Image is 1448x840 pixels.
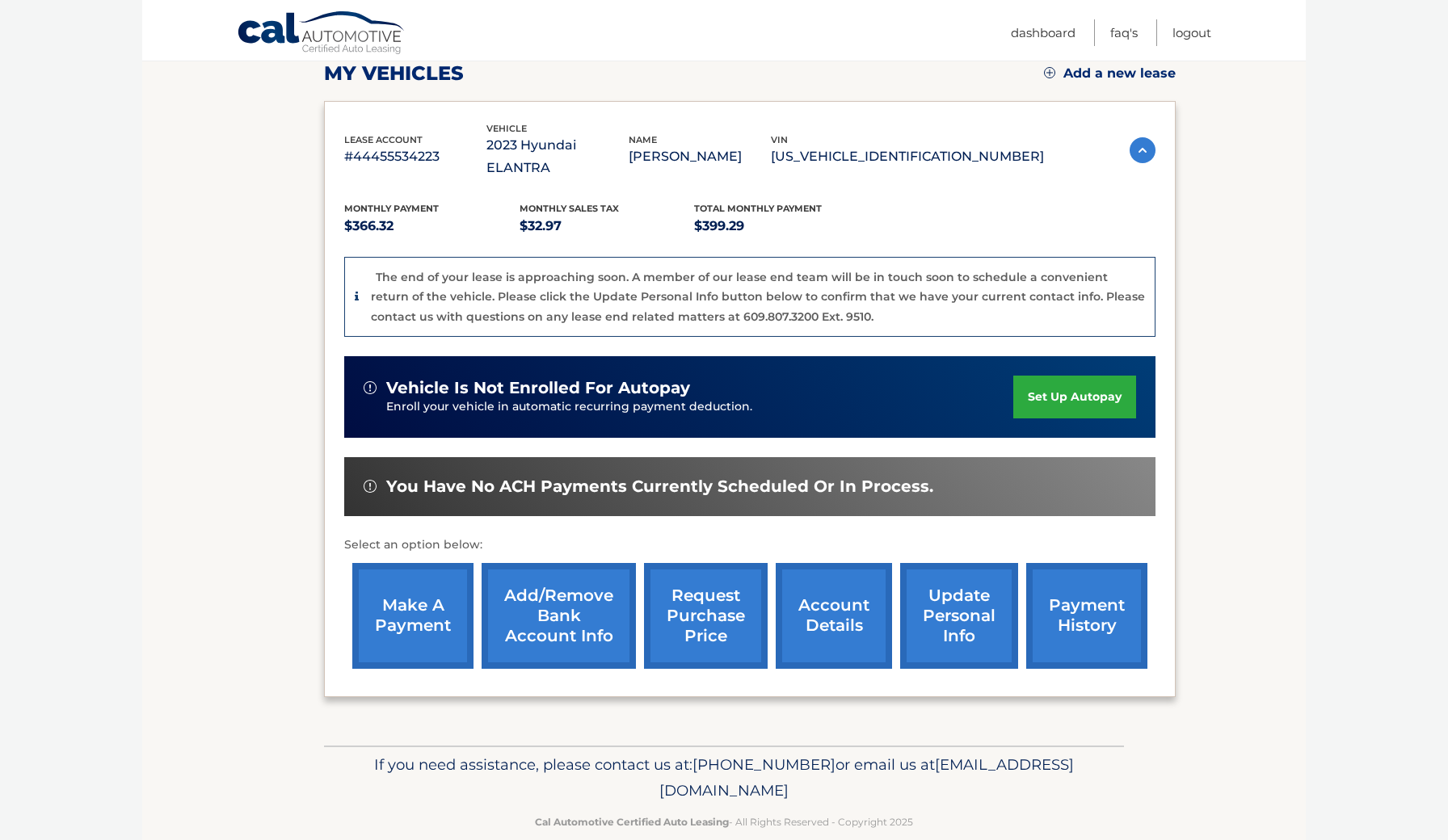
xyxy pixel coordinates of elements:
p: Enroll your vehicle in automatic recurring payment deduction. [386,398,1013,416]
a: Add a new lease [1044,65,1176,82]
a: Dashboard [1011,19,1075,46]
a: Add/Remove bank account info [482,563,636,669]
span: [PHONE_NUMBER] [692,755,836,774]
span: Monthly Payment [344,203,439,214]
p: [PERSON_NAME] [629,145,771,168]
a: update personal info [900,563,1018,669]
a: payment history [1026,563,1147,669]
span: lease account [344,134,423,145]
a: Logout [1172,19,1211,46]
h2: my vehicles [324,61,464,86]
span: vehicle [486,123,527,134]
p: $32.97 [520,215,695,237]
p: #44455534223 [344,145,486,168]
img: add.svg [1044,67,1055,78]
img: alert-white.svg [364,381,377,394]
img: alert-white.svg [364,480,377,493]
a: set up autopay [1013,376,1136,418]
p: 2023 Hyundai ELANTRA [486,134,629,179]
img: accordion-active.svg [1130,137,1155,163]
span: You have no ACH payments currently scheduled or in process. [386,477,933,497]
span: vehicle is not enrolled for autopay [386,378,690,398]
p: - All Rights Reserved - Copyright 2025 [335,813,1113,830]
p: [US_VEHICLE_IDENTIFICATION_NUMBER] [771,145,1044,168]
p: Select an option below: [344,535,1155,555]
a: make a payment [352,563,474,669]
span: Total Monthly Payment [694,203,822,214]
p: If you need assistance, please contact us at: or email us at [335,752,1113,804]
a: Cal Automotive [237,10,406,57]
a: FAQ's [1110,19,1138,46]
p: $399.29 [694,215,869,237]
span: vin [771,134,788,145]
span: Monthly sales Tax [520,203,619,214]
a: request purchase price [644,563,768,669]
a: account details [776,563,892,669]
p: The end of your lease is approaching soon. A member of our lease end team will be in touch soon t... [371,270,1145,324]
p: $366.32 [344,215,520,237]
strong: Cal Automotive Certified Auto Leasing [535,816,729,828]
span: name [629,134,657,145]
